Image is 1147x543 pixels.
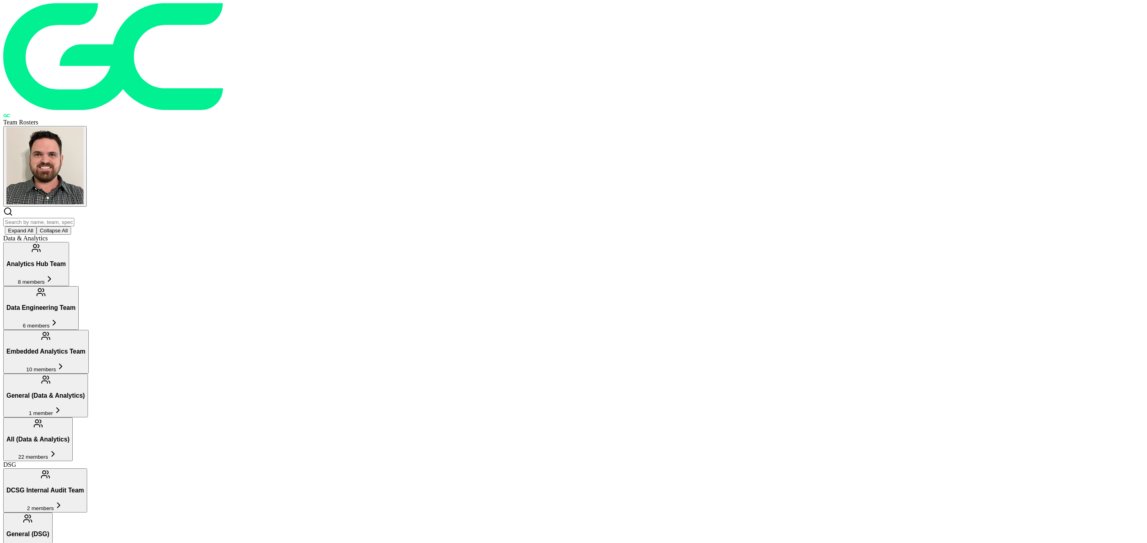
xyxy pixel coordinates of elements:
[23,323,50,329] span: 6 members
[3,119,38,126] span: Team Rosters
[29,410,53,416] span: 1 member
[6,487,84,494] h3: DCSG Internal Audit Team
[18,279,45,285] span: 8 members
[6,392,85,399] h3: General (Data & Analytics)
[3,461,16,468] span: DSG
[27,505,54,511] span: 2 members
[3,286,79,330] button: Data Engineering Team6 members
[3,417,73,461] button: All (Data & Analytics)22 members
[3,242,69,286] button: Analytics Hub Team8 members
[6,531,49,538] h3: General (DSG)
[6,260,66,268] h3: Analytics Hub Team
[6,348,86,355] h3: Embedded Analytics Team
[3,235,48,242] span: Data & Analytics
[18,454,48,460] span: 22 members
[3,468,87,512] button: DCSG Internal Audit Team2 members
[3,374,88,417] button: General (Data & Analytics)1 member
[3,218,74,226] input: Search by name, team, specialty, or title...
[26,366,56,372] span: 10 members
[6,436,69,443] h3: All (Data & Analytics)
[3,330,89,374] button: Embedded Analytics Team10 members
[6,304,76,311] h3: Data Engineering Team
[37,226,71,235] button: Collapse All
[5,226,37,235] button: Expand All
